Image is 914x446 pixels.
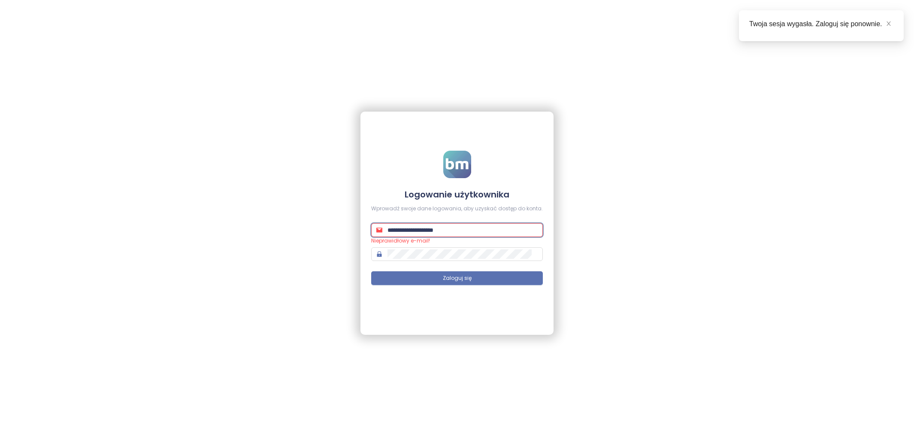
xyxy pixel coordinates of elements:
[749,19,893,29] div: Twoja sesja wygasła. Zaloguj się ponownie.
[371,205,543,213] div: Wprowadź swoje dane logowania, aby uzyskać dostęp do konta.
[376,227,382,233] span: mail
[443,151,471,178] img: logo
[371,188,543,200] h4: Logowanie użytkownika
[371,271,543,285] button: Zaloguj się
[376,251,382,257] span: lock
[886,21,892,27] span: close
[371,237,543,245] div: Nieprawidłowy e-mail!
[443,274,472,282] span: Zaloguj się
